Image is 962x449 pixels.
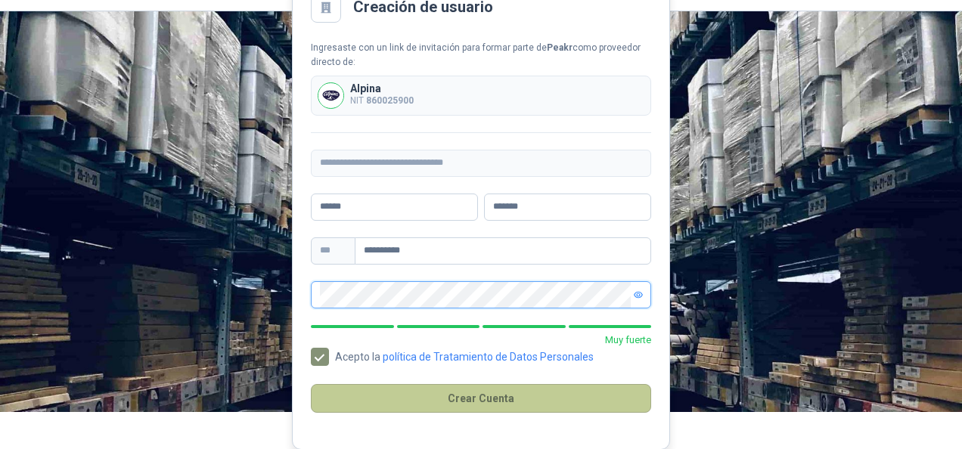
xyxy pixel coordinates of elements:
[634,290,643,299] span: eye
[366,95,414,106] b: 860025900
[350,94,414,108] p: NIT
[311,384,651,413] button: Crear Cuenta
[383,351,594,363] a: política de Tratamiento de Datos Personales
[547,42,573,53] b: Peakr
[311,41,651,70] div: Ingresaste con un link de invitación para formar parte de como proveedor directo de:
[350,83,414,94] p: Alpina
[329,351,600,362] span: Acepto la
[311,333,651,348] p: Muy fuerte
[318,83,343,108] img: Company Logo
